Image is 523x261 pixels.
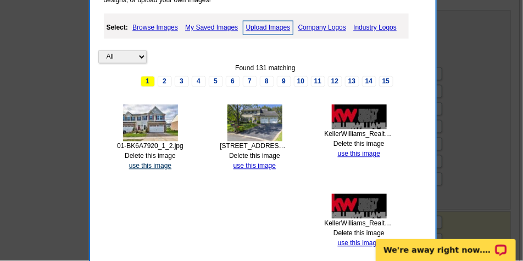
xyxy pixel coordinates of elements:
a: 2 [158,76,172,87]
img: thumb-686c284529b01.jpg [332,105,387,129]
a: use this image [129,162,171,170]
div: 01-BK6A7920_1_2.jpg [116,141,185,151]
a: 14 [362,76,376,87]
a: Browse Images [130,21,181,35]
a: use this image [233,162,276,170]
a: 10 [294,76,308,87]
a: 13 [345,76,359,87]
img: thumb-68ebe3c45aceb.jpg [123,105,178,141]
div: KellerWilliams_RealtyGroup_Logo_RGB 1.png [325,219,394,229]
a: 15 [379,76,393,87]
img: thumb-68af769945cc8.jpg [227,105,282,141]
iframe: LiveChat chat widget [369,226,523,261]
a: Industry Logos [350,21,399,35]
a: 8 [260,76,274,87]
a: 5 [209,76,223,87]
a: 7 [243,76,257,87]
div: KellerWilliams_RealtyGroup_Logo_RGB 1.png [325,129,394,139]
span: 1 [141,76,155,87]
a: Company Logos [296,21,349,35]
a: Delete this image [229,152,280,160]
a: 9 [277,76,291,87]
a: Upload Images [243,21,294,35]
a: 6 [226,76,240,87]
a: 11 [311,76,325,87]
a: Delete this image [333,230,385,237]
div: Found 131 matching [98,64,433,73]
a: use this image [338,240,380,247]
a: Delete this image [125,152,176,160]
a: 4 [192,76,206,87]
a: My Saved Images [182,21,241,35]
a: 12 [328,76,342,87]
a: use this image [338,150,380,158]
div: [STREET_ADDRESS]-3.jpg [220,141,290,151]
a: Delete this image [333,140,385,148]
img: thumb-686c21bcc17c5.jpg [332,194,387,219]
a: 3 [175,76,189,87]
